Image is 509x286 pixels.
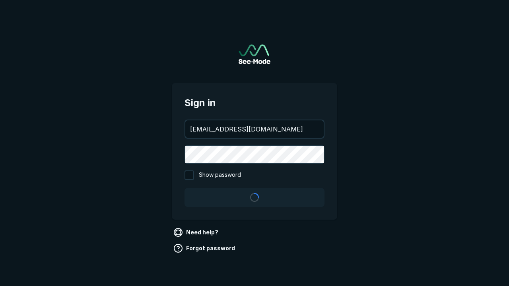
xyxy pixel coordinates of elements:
span: Show password [199,170,241,180]
a: Go to sign in [239,44,270,64]
img: See-Mode Logo [239,44,270,64]
input: your@email.com [185,120,324,138]
a: Need help? [172,226,221,239]
a: Forgot password [172,242,238,255]
span: Sign in [185,96,324,110]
